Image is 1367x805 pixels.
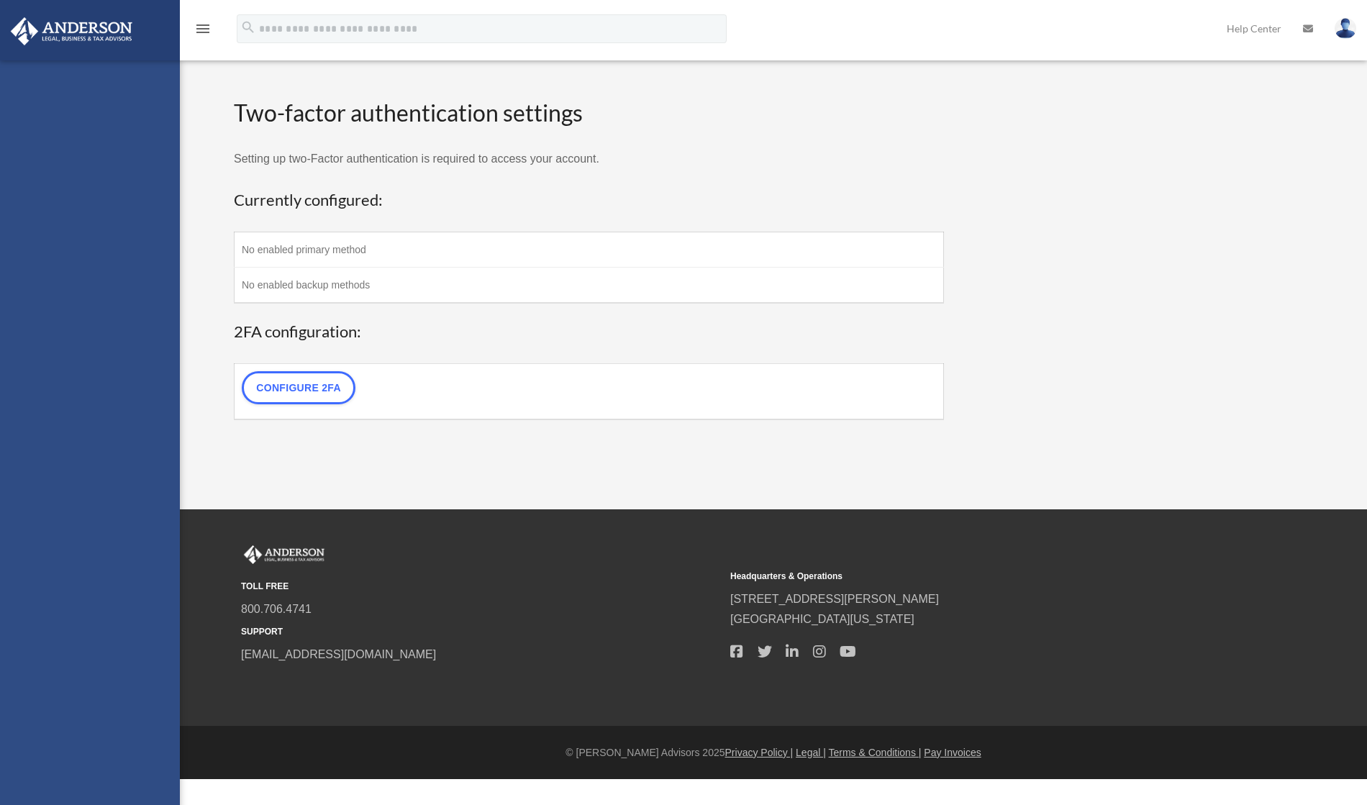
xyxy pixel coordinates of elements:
small: Headquarters & Operations [730,569,1209,584]
small: SUPPORT [241,624,720,640]
a: [GEOGRAPHIC_DATA][US_STATE] [730,613,914,625]
h3: 2FA configuration: [234,321,944,343]
a: Privacy Policy | [725,747,794,758]
h2: Two-factor authentication settings [234,97,944,129]
td: No enabled primary method [235,232,944,268]
a: [STREET_ADDRESS][PERSON_NAME] [730,593,939,605]
i: search [240,19,256,35]
a: Configure 2FA [242,371,355,404]
a: Legal | [796,747,826,758]
a: Terms & Conditions | [829,747,922,758]
i: menu [194,20,212,37]
p: Setting up two-Factor authentication is required to access your account. [234,149,944,169]
a: [EMAIL_ADDRESS][DOMAIN_NAME] [241,648,436,660]
div: © [PERSON_NAME] Advisors 2025 [180,744,1367,762]
a: Pay Invoices [924,747,981,758]
a: menu [194,25,212,37]
a: 800.706.4741 [241,603,312,615]
img: Anderson Advisors Platinum Portal [6,17,137,45]
img: Anderson Advisors Platinum Portal [241,545,327,564]
td: No enabled backup methods [235,268,944,304]
h3: Currently configured: [234,189,944,212]
img: User Pic [1335,18,1356,39]
small: TOLL FREE [241,579,720,594]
